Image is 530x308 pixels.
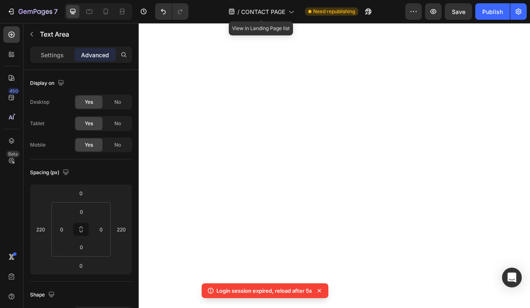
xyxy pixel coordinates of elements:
[73,259,89,272] input: 0
[30,98,49,106] div: Desktop
[241,7,285,16] span: CONTACT PAGE
[85,141,93,149] span: Yes
[114,141,121,149] span: No
[35,223,47,236] input: 220
[445,3,472,20] button: Save
[41,51,64,59] p: Settings
[40,29,129,39] p: Text Area
[56,223,68,236] input: 0px
[114,98,121,106] span: No
[85,120,93,127] span: Yes
[216,287,312,295] p: Login session expired, reload after 5s
[81,51,109,59] p: Advanced
[30,78,66,89] div: Display on
[139,23,530,308] iframe: Design area
[155,3,188,20] div: Undo/Redo
[502,268,522,287] div: Open Intercom Messenger
[30,141,46,149] div: Mobile
[482,7,503,16] div: Publish
[6,151,20,157] div: Beta
[73,187,89,199] input: 0
[54,7,58,16] p: 7
[452,8,465,15] span: Save
[30,167,71,178] div: Spacing (px)
[30,120,44,127] div: Tablet
[95,223,107,236] input: 0px
[3,3,61,20] button: 7
[73,241,90,253] input: 0px
[85,98,93,106] span: Yes
[8,88,20,94] div: 450
[114,120,121,127] span: No
[73,205,90,218] input: 0px
[30,289,56,301] div: Shape
[115,223,128,236] input: 220
[313,8,355,15] span: Need republishing
[475,3,510,20] button: Publish
[237,7,239,16] span: /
